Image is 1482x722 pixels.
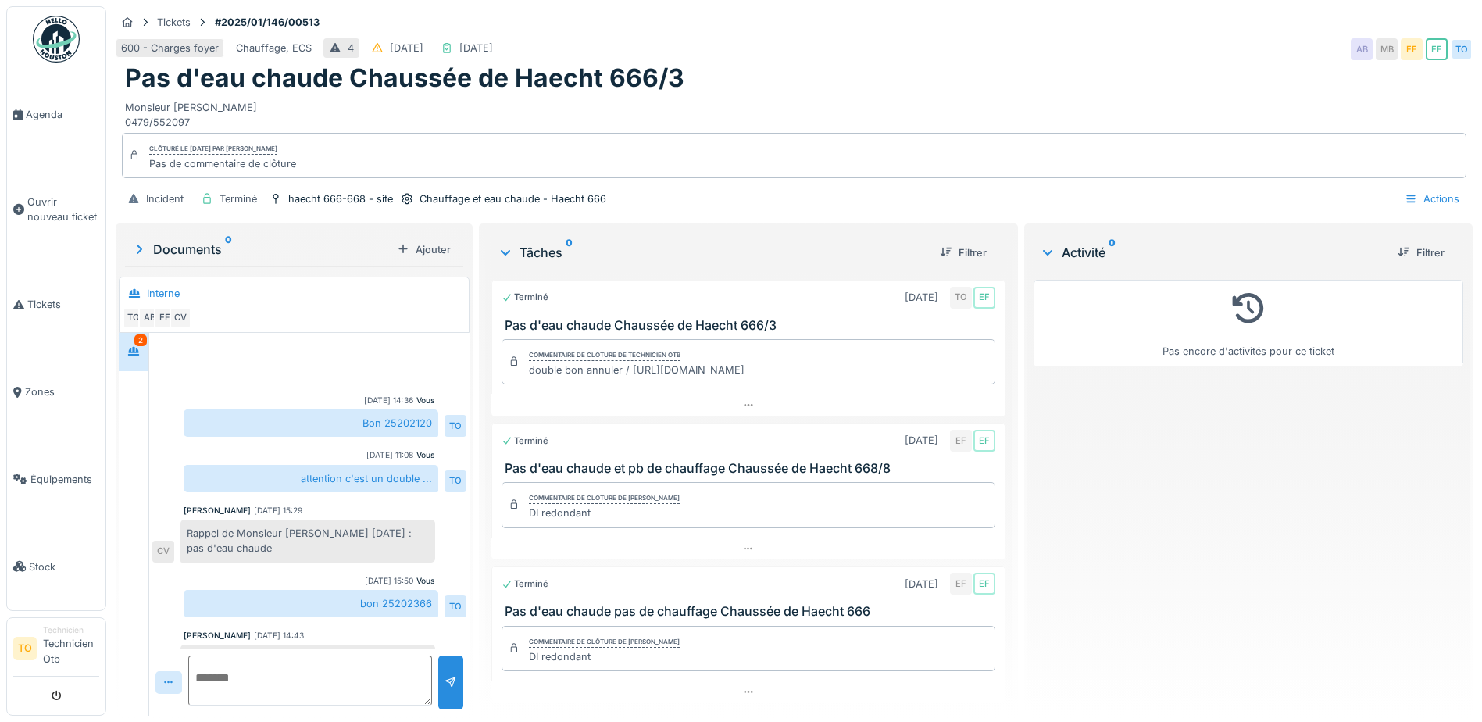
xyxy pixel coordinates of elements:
div: TO [445,415,466,437]
div: Technicien [43,624,99,636]
strong: #2025/01/146/00513 [209,15,326,30]
div: Commentaire de clôture de [PERSON_NAME] [529,493,680,504]
span: Équipements [30,472,99,487]
div: EF [973,287,995,309]
div: bon 25202366 [184,590,438,617]
a: Équipements [7,435,105,523]
div: TO [1451,38,1473,60]
div: Chauffage, ECS [236,41,312,55]
img: Badge_color-CXgf-gQk.svg [33,16,80,63]
div: EF [1426,38,1448,60]
div: Terminé [502,434,548,448]
li: Technicien Otb [43,624,99,673]
h3: Pas d'eau chaude pas de chauffage Chaussée de Haecht 666 [505,604,998,619]
div: DI redondant [529,649,680,664]
div: EF [973,573,995,595]
div: Commentaire de clôture de Technicien Otb [529,350,680,361]
div: 2 [134,334,147,346]
div: Vous [416,449,435,461]
a: Zones [7,348,105,436]
div: [DATE] 14:36 [364,395,413,406]
h3: Pas d'eau chaude et pb de chauffage Chaussée de Haecht 668/8 [505,461,998,476]
div: Terminé [502,577,548,591]
div: 4 [348,41,354,55]
div: [DATE] 11:08 [366,449,413,461]
div: Pas encore d'activités pour ce ticket [1044,287,1453,359]
a: TO TechnicienTechnicien Otb [13,624,99,677]
div: 600 - Charges foyer [121,41,219,55]
span: Agenda [26,107,99,122]
div: [DATE] 14:43 [254,630,304,642]
div: [DATE] [905,433,938,448]
div: Rappel de Monsieur [PERSON_NAME] [DATE] : pas d'eau chaude [180,520,435,562]
div: [DATE] 15:50 [365,575,413,587]
div: Tâches [498,243,927,262]
div: TO [950,287,972,309]
div: EF [1401,38,1423,60]
div: TO [445,595,466,617]
div: Incident [146,191,184,206]
div: voir DI 2025/01/146/00460 [180,645,435,672]
div: Terminé [220,191,257,206]
div: Bon 25202120 [184,409,438,437]
div: AB [138,307,160,329]
a: Agenda [7,71,105,159]
div: DI redondant [529,506,680,520]
sup: 0 [1109,243,1116,262]
div: [DATE] [459,41,493,55]
span: Zones [25,384,99,399]
li: TO [13,637,37,660]
div: CV [170,307,191,329]
span: Ouvrir nouveau ticket [27,195,99,224]
div: MB [1376,38,1398,60]
div: Clôturé le [DATE] par [PERSON_NAME] [149,144,277,155]
div: [DATE] [390,41,423,55]
div: Actions [1398,188,1466,210]
span: Stock [29,559,99,574]
div: double bon annuler / [URL][DOMAIN_NAME] [529,363,745,377]
div: EF [950,573,972,595]
div: Vous [416,395,435,406]
div: Tickets [157,15,191,30]
div: Commentaire de clôture de [PERSON_NAME] [529,637,680,648]
div: [DATE] 15:29 [254,505,302,516]
div: Ajouter [391,239,457,260]
div: Documents [131,240,391,259]
h3: Pas d'eau chaude Chaussée de Haecht 666/3 [505,318,998,333]
div: Activité [1040,243,1385,262]
div: TO [445,470,466,492]
span: Tickets [27,297,99,312]
div: Filtrer [1391,242,1451,263]
div: CV [152,541,174,563]
div: [DATE] [905,290,938,305]
a: Tickets [7,261,105,348]
div: Pas de commentaire de clôture [149,156,296,171]
div: TO [123,307,145,329]
div: EF [950,430,972,452]
div: Vous [416,575,435,587]
div: EF [154,307,176,329]
sup: 0 [225,240,232,259]
h1: Pas d'eau chaude Chaussée de Haecht 666/3 [125,63,684,93]
a: Ouvrir nouveau ticket [7,159,105,261]
div: [PERSON_NAME] [184,630,251,642]
div: EF [973,430,995,452]
div: AB [1351,38,1373,60]
a: Stock [7,523,105,610]
div: [DATE] [905,577,938,592]
div: attention c'est un double ... [184,465,438,492]
div: Terminé [502,291,548,304]
div: Chauffage et eau chaude - Haecht 666 [420,191,606,206]
div: [PERSON_NAME] [184,505,251,516]
div: Filtrer [934,242,993,263]
div: Interne [147,286,180,301]
sup: 0 [566,243,573,262]
div: haecht 666-668 - site [288,191,393,206]
div: Monsieur [PERSON_NAME] 0479/552097 [125,94,1463,130]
